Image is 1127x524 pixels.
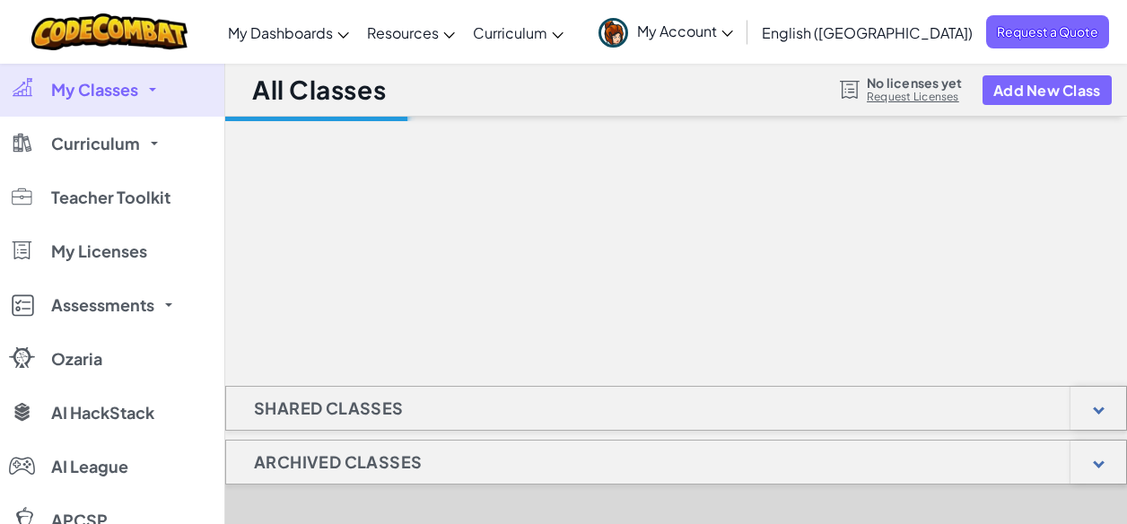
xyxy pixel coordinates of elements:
span: Resources [367,23,439,42]
img: avatar [598,18,628,48]
a: English ([GEOGRAPHIC_DATA]) [753,8,982,57]
span: Ozaria [51,351,102,367]
span: Teacher Toolkit [51,189,170,205]
span: AI HackStack [51,405,154,421]
a: Request a Quote [986,15,1109,48]
span: Assessments [51,297,154,313]
h1: Shared Classes [226,386,432,431]
span: AI League [51,458,128,475]
a: Request Licenses [867,90,962,104]
h1: All Classes [252,73,386,107]
a: Curriculum [464,8,572,57]
span: My Account [637,22,733,40]
span: My Classes [51,82,138,98]
a: My Account [590,4,742,60]
span: Curriculum [51,135,140,152]
span: My Licenses [51,243,147,259]
span: No licenses yet [867,75,962,90]
span: My Dashboards [228,23,333,42]
h1: Archived Classes [226,440,450,485]
a: Resources [358,8,464,57]
img: CodeCombat logo [31,13,188,50]
span: Curriculum [473,23,547,42]
span: English ([GEOGRAPHIC_DATA]) [762,23,973,42]
button: Add New Class [983,75,1112,105]
a: My Dashboards [219,8,358,57]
